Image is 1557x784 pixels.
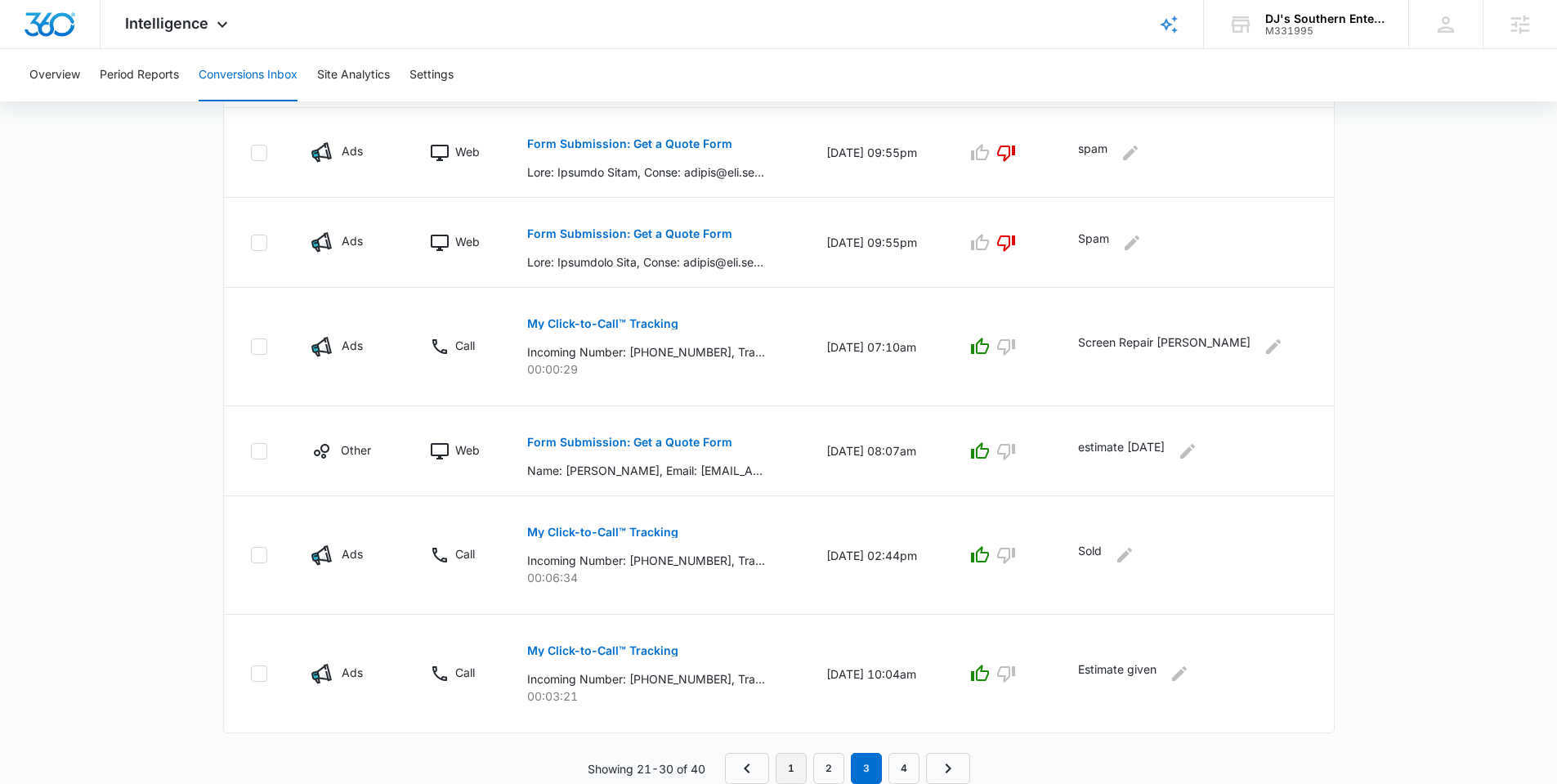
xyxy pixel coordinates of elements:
[807,406,947,496] td: [DATE] 08:07am
[1117,140,1143,166] button: Edit Comments
[527,124,732,164] button: Form Submission: Get a Quote Form
[1260,334,1286,360] button: Edit Comments
[807,108,947,198] td: [DATE] 09:55pm
[888,753,919,784] a: Page 4
[527,526,678,538] p: My Click-to-Call™ Tracking
[342,545,363,562] p: Ads
[527,437,732,448] p: Form Submission: Get a Quote Form
[455,545,475,562] p: Call
[527,631,678,670] button: My Click-to-Call™ Tracking
[851,753,882,784] em: 3
[807,615,947,733] td: [DATE] 10:04am
[527,688,788,705] p: 00:03:21
[46,26,80,39] div: v 4.0.25
[527,645,678,656] p: My Click-to-Call™ Tracking
[455,441,480,459] p: Web
[1078,661,1157,687] p: Estimate given
[527,304,678,343] button: My Click-to-Call™ Tracking
[527,552,765,569] p: Incoming Number: [PHONE_NUMBER], Tracking Number: [PHONE_NUMBER], Ring To: [PHONE_NUMBER], Caller...
[807,288,947,406] td: [DATE] 07:10am
[1078,140,1107,166] p: spam
[1174,438,1201,464] button: Edit Comments
[342,337,363,354] p: Ads
[29,49,80,101] button: Overview
[1166,661,1192,687] button: Edit Comments
[455,143,480,160] p: Web
[1078,230,1109,256] p: Spam
[776,753,807,784] a: Page 1
[527,318,678,329] p: My Click-to-Call™ Tracking
[26,26,39,39] img: logo_orange.svg
[527,138,732,150] p: Form Submission: Get a Quote Form
[341,441,371,459] p: Other
[725,753,769,784] a: Previous Page
[527,513,678,552] button: My Click-to-Call™ Tracking
[807,496,947,615] td: [DATE] 02:44pm
[1119,230,1145,256] button: Edit Comments
[725,753,970,784] nav: Pagination
[527,462,765,479] p: Name: [PERSON_NAME], Email: [EMAIL_ADDRESS][DOMAIN_NAME], Phone: [PHONE_NUMBER], Location: [GEOGR...
[342,664,363,681] p: Ads
[527,228,732,240] p: Form Submission: Get a Quote Form
[527,343,765,361] p: Incoming Number: [PHONE_NUMBER], Tracking Number: [PHONE_NUMBER], Ring To: [PHONE_NUMBER], Caller...
[588,760,705,777] p: Showing 21-30 of 40
[527,569,788,586] p: 00:06:34
[527,361,788,378] p: 00:00:29
[342,142,363,159] p: Ads
[1265,25,1385,37] div: account id
[1078,542,1102,568] p: Sold
[527,423,732,462] button: Form Submission: Get a Quote Form
[163,95,176,108] img: tab_keywords_by_traffic_grey.svg
[317,49,390,101] button: Site Analytics
[926,753,970,784] a: Next Page
[455,233,480,250] p: Web
[527,164,765,181] p: Lore: Ipsumdo Sitam, Conse: adipis@eli.sed, Doeiu: 6266868786, Temporin: Utlaboree Dolorem, Aliqu...
[26,43,39,56] img: website_grey.svg
[125,15,208,32] span: Intelligence
[342,232,363,249] p: Ads
[100,49,179,101] button: Period Reports
[1078,334,1251,360] p: Screen Repair [PERSON_NAME]
[199,49,298,101] button: Conversions Inbox
[455,337,475,354] p: Call
[44,95,57,108] img: tab_domain_overview_orange.svg
[1112,542,1138,568] button: Edit Comments
[807,198,947,288] td: [DATE] 09:55pm
[62,96,146,107] div: Domain Overview
[527,253,765,271] p: Lore: Ipsumdolo Sita, Conse: adipis@eli.sed, Doeiu: 5115146103, Temporin: Utlaboree Dolorem, Aliq...
[1265,12,1385,25] div: account name
[527,214,732,253] button: Form Submission: Get a Quote Form
[813,753,844,784] a: Page 2
[455,664,475,681] p: Call
[1078,438,1165,464] p: estimate [DATE]
[409,49,454,101] button: Settings
[43,43,180,56] div: Domain: [DOMAIN_NAME]
[181,96,275,107] div: Keywords by Traffic
[527,670,765,688] p: Incoming Number: [PHONE_NUMBER], Tracking Number: [PHONE_NUMBER], Ring To: [PHONE_NUMBER], Caller...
